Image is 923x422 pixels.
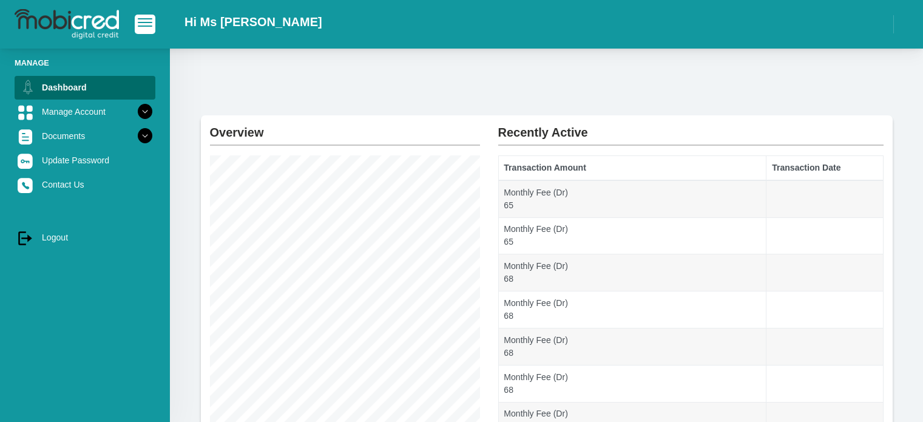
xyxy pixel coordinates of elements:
[184,15,322,29] h2: Hi Ms [PERSON_NAME]
[15,226,155,249] a: Logout
[15,76,155,99] a: Dashboard
[15,149,155,172] a: Update Password
[15,100,155,123] a: Manage Account
[498,115,884,140] h2: Recently Active
[498,365,766,402] td: Monthly Fee (Dr) 68
[766,156,883,180] th: Transaction Date
[498,180,766,217] td: Monthly Fee (Dr) 65
[15,173,155,196] a: Contact Us
[498,254,766,291] td: Monthly Fee (Dr) 68
[210,115,480,140] h2: Overview
[15,57,155,69] li: Manage
[498,217,766,254] td: Monthly Fee (Dr) 65
[498,291,766,328] td: Monthly Fee (Dr) 68
[15,124,155,148] a: Documents
[15,9,119,39] img: logo-mobicred.svg
[498,328,766,365] td: Monthly Fee (Dr) 68
[498,156,766,180] th: Transaction Amount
